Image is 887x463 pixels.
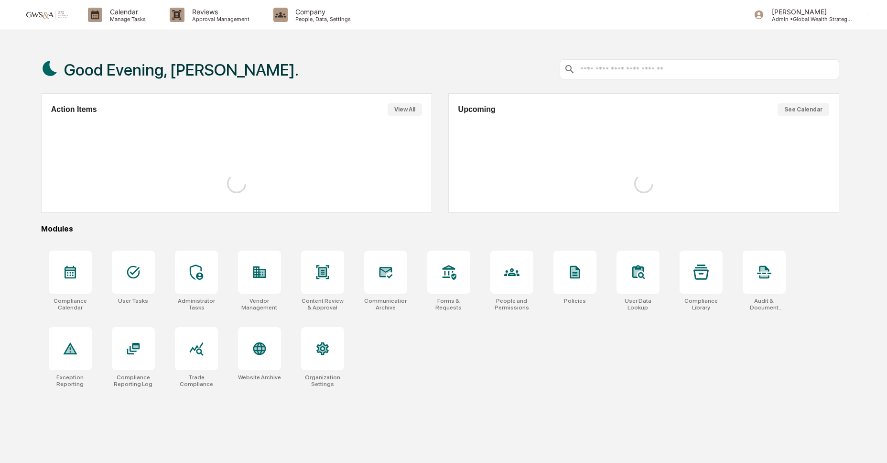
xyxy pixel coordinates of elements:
[175,298,218,311] div: Administrator Tasks
[64,60,299,79] h1: Good Evening, [PERSON_NAME].
[184,8,254,16] p: Reviews
[490,298,533,311] div: People and Permissions
[288,16,356,22] p: People, Data, Settings
[764,16,853,22] p: Admin • Global Wealth Strategies Associates
[51,105,97,114] h2: Action Items
[102,8,151,16] p: Calendar
[49,374,92,387] div: Exception Reporting
[458,105,496,114] h2: Upcoming
[184,16,254,22] p: Approval Management
[427,298,470,311] div: Forms & Requests
[118,298,148,304] div: User Tasks
[301,374,344,387] div: Organization Settings
[288,8,356,16] p: Company
[301,298,344,311] div: Content Review & Approval
[175,374,218,387] div: Trade Compliance
[680,298,723,311] div: Compliance Library
[388,103,422,116] button: View All
[617,298,660,311] div: User Data Lookup
[41,224,839,233] div: Modules
[112,374,155,387] div: Compliance Reporting Log
[743,298,786,311] div: Audit & Document Logs
[102,16,151,22] p: Manage Tasks
[49,298,92,311] div: Compliance Calendar
[764,8,853,16] p: [PERSON_NAME]
[564,298,586,304] div: Policies
[238,374,281,381] div: Website Archive
[364,298,407,311] div: Communications Archive
[238,298,281,311] div: Vendor Management
[778,103,829,116] button: See Calendar
[23,10,69,19] img: logo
